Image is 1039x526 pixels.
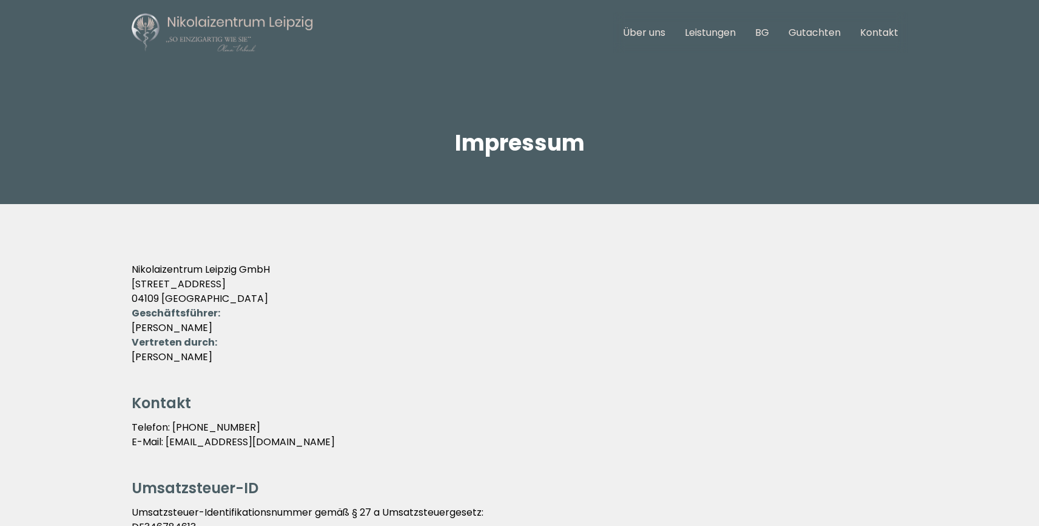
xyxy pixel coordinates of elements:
strong: Vertreten durch: [132,335,217,349]
p: [PERSON_NAME] [132,306,908,335]
a: BG [755,26,769,39]
p: Nikolaizentrum Leipzig GmbH [STREET_ADDRESS] 04109 [GEOGRAPHIC_DATA] [132,262,908,306]
p: Telefon: [PHONE_NUMBER] E-Mail: [EMAIL_ADDRESS][DOMAIN_NAME] [132,420,908,449]
a: Über uns [623,26,665,39]
img: Nikolaizentrum Leipzig Logo [132,12,314,53]
h1: Impressum [132,131,908,155]
h2: Kontakt [132,394,908,413]
a: Gutachten [788,26,841,39]
a: Kontakt [860,26,898,39]
p: [PERSON_NAME] [132,335,908,364]
strong: Geschäftsführer: [132,306,220,320]
a: Leistungen [685,26,736,39]
h2: Umsatzsteuer-ID [132,479,908,498]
